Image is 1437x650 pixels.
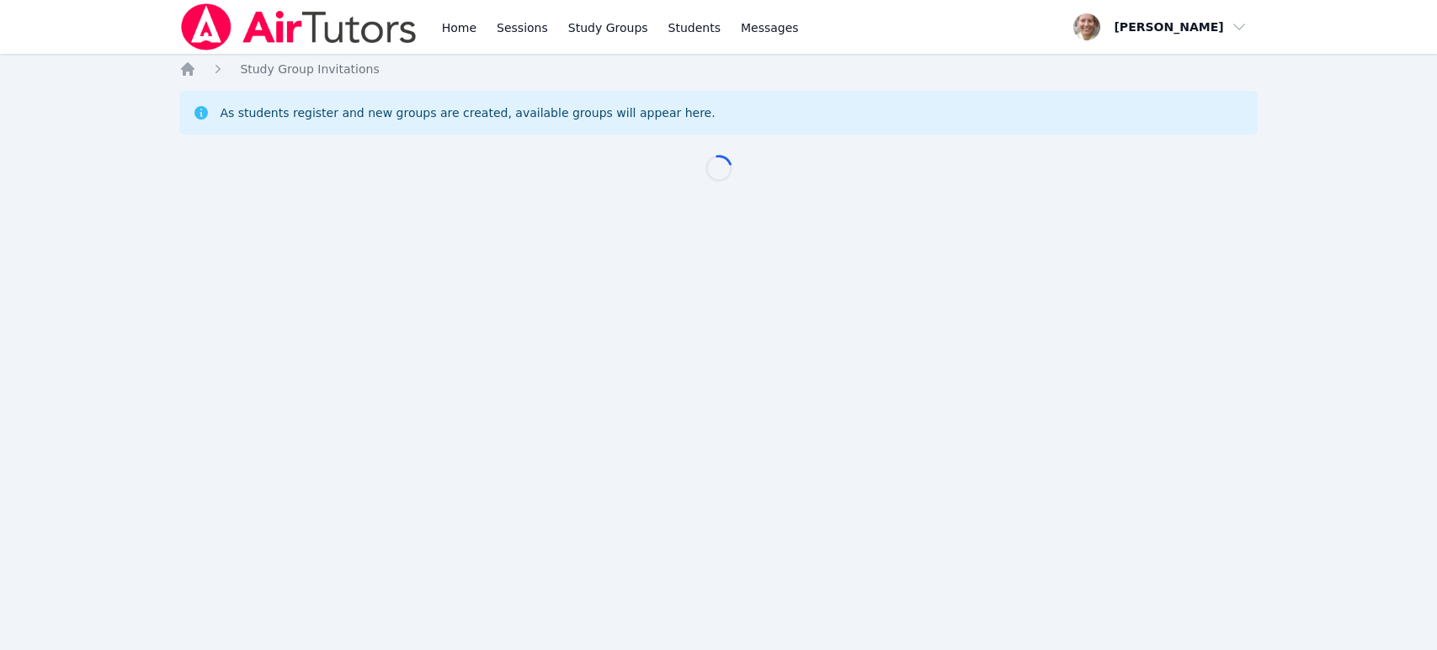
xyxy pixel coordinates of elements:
nav: Breadcrumb [179,61,1257,77]
span: Messages [741,19,799,36]
img: Air Tutors [179,3,418,51]
div: As students register and new groups are created, available groups will appear here. [220,104,715,121]
span: Study Group Invitations [240,62,379,76]
a: Study Group Invitations [240,61,379,77]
